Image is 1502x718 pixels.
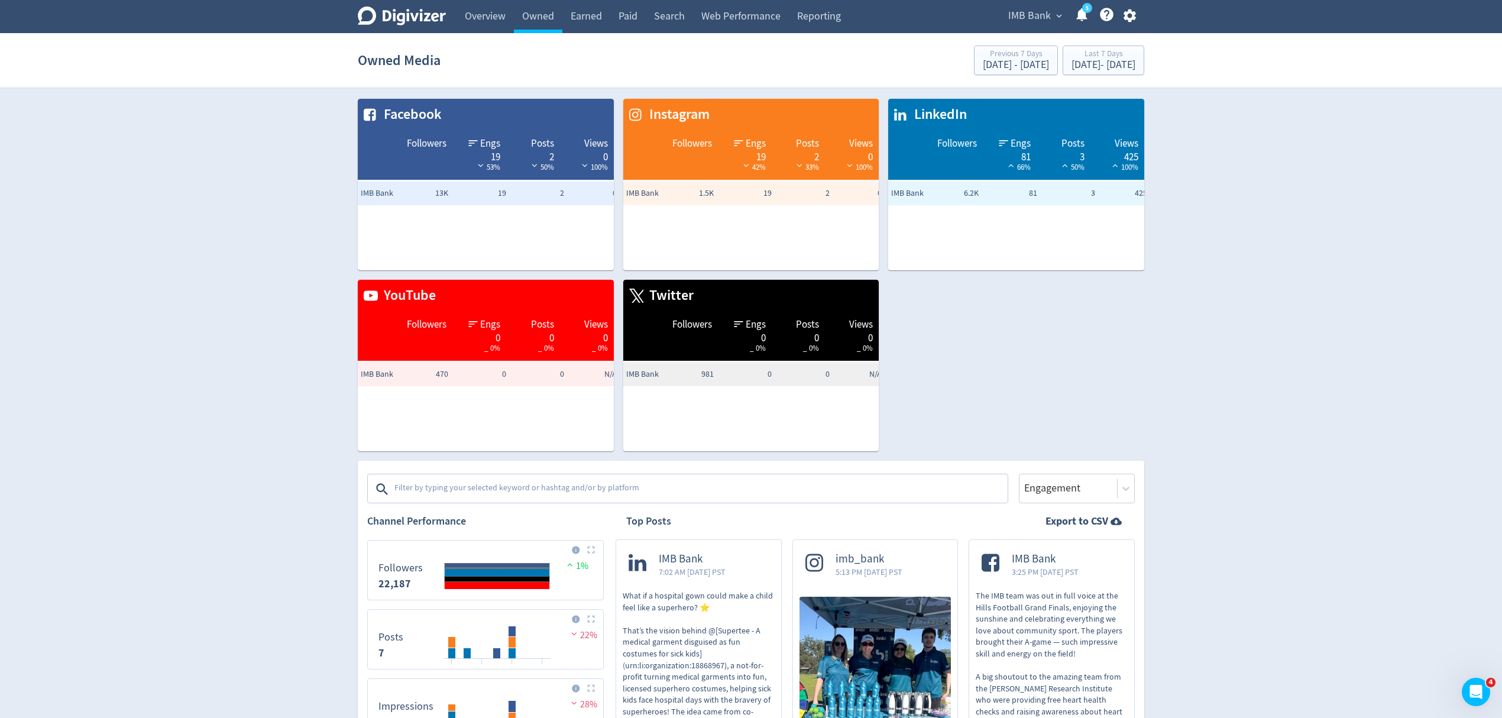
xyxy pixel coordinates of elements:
div: 425 [1096,150,1138,160]
img: positive-performance.svg [564,560,576,569]
td: 0 [509,363,567,386]
text: 07/09 [535,663,549,671]
strong: 22,187 [378,577,411,591]
div: 0 [458,331,500,341]
text: 05/09 [505,663,519,671]
img: Placeholder [587,615,595,623]
span: 66% [1005,162,1031,172]
dt: Posts [378,630,403,644]
span: IMB Bank [361,187,408,199]
span: IMB Bank [626,187,674,199]
td: N/A [567,363,625,386]
text: 01/09 [445,663,459,671]
span: Engs [480,137,500,151]
span: Views [849,137,873,151]
td: N/A [833,363,891,386]
h2: Channel Performance [367,514,604,529]
div: 19 [458,150,500,160]
img: negative-performance.svg [568,698,580,707]
span: 33% [794,162,819,172]
span: Followers [937,137,977,151]
table: customized table [888,99,1144,270]
span: 42% [740,162,766,172]
text: 03/09 [475,663,489,671]
div: 2 [512,150,554,160]
strong: 7 [378,646,384,660]
dt: Followers [378,561,423,575]
span: Views [584,137,608,151]
text: 5 [1086,4,1089,12]
span: 53% [475,162,500,172]
img: negative-performance-white.svg [475,161,487,170]
span: IMB Bank [1008,7,1051,25]
td: 2 [775,182,833,205]
dt: Impressions [378,700,433,713]
img: positive-performance-white.svg [1059,161,1071,170]
td: 1.5K [659,182,717,205]
div: Last 7 Days [1072,50,1135,60]
span: IMB Bank [659,552,726,566]
td: 0 [717,363,775,386]
span: _ 0% [803,343,819,353]
div: 0 [566,331,608,341]
img: Placeholder [587,546,595,554]
div: 0 [778,331,820,341]
a: 5 [1082,3,1092,13]
span: Posts [1061,137,1085,151]
span: Engs [746,137,766,151]
td: 0 [775,363,833,386]
span: YouTube [378,286,436,306]
td: 425 [1098,182,1156,205]
td: 3 [1040,182,1098,205]
span: IMB Bank [361,368,408,380]
span: Engs [1011,137,1031,151]
span: _ 0% [750,343,766,353]
button: Previous 7 Days[DATE] - [DATE] [974,46,1058,75]
button: IMB Bank [1004,7,1065,25]
span: Engs [746,318,766,332]
span: _ 0% [592,343,608,353]
span: Posts [531,137,554,151]
img: negative-performance-white.svg [844,161,856,170]
span: 100% [844,162,873,172]
div: 19 [724,150,766,160]
div: [DATE] - [DATE] [1072,60,1135,70]
td: 0 [451,363,509,386]
img: negative-performance-white.svg [740,161,752,170]
td: 6.2K [924,182,982,205]
div: 2 [778,150,820,160]
span: Followers [672,137,712,151]
td: 0 [833,182,891,205]
h2: Top Posts [626,514,671,529]
td: 19 [451,182,509,205]
span: Posts [796,137,819,151]
span: Engs [480,318,500,332]
table: customized table [358,280,614,451]
span: Instagram [643,105,710,125]
span: 100% [579,162,608,172]
div: 0 [724,331,766,341]
td: 981 [659,363,717,386]
span: 100% [1109,162,1138,172]
svg: Posts 7 [373,614,598,664]
span: _ 0% [484,343,500,353]
td: 81 [982,182,1040,205]
span: Followers [407,318,446,332]
span: IMB Bank [1012,552,1079,566]
div: 0 [831,150,873,160]
span: Views [1115,137,1138,151]
span: _ 0% [538,343,554,353]
span: imb_bank [836,552,902,566]
td: 0 [567,182,625,205]
div: 0 [566,150,608,160]
span: _ 0% [857,343,873,353]
img: negative-performance.svg [568,629,580,638]
div: [DATE] - [DATE] [983,60,1049,70]
span: 5:13 PM [DATE] PST [836,566,902,578]
span: Facebook [378,105,442,125]
img: positive-performance-white.svg [1005,161,1017,170]
div: 0 [512,331,554,341]
span: 22% [568,629,597,641]
span: Views [584,318,608,332]
td: 13K [393,182,451,205]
